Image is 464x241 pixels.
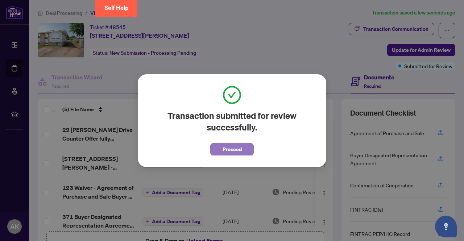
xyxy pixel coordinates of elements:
[223,86,241,104] span: check-circle
[149,110,315,133] h2: Transaction submitted for review successfully.
[223,144,242,155] span: Proceed
[210,143,254,155] button: Proceed
[435,216,457,237] button: Open asap
[104,4,129,11] span: Self Help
